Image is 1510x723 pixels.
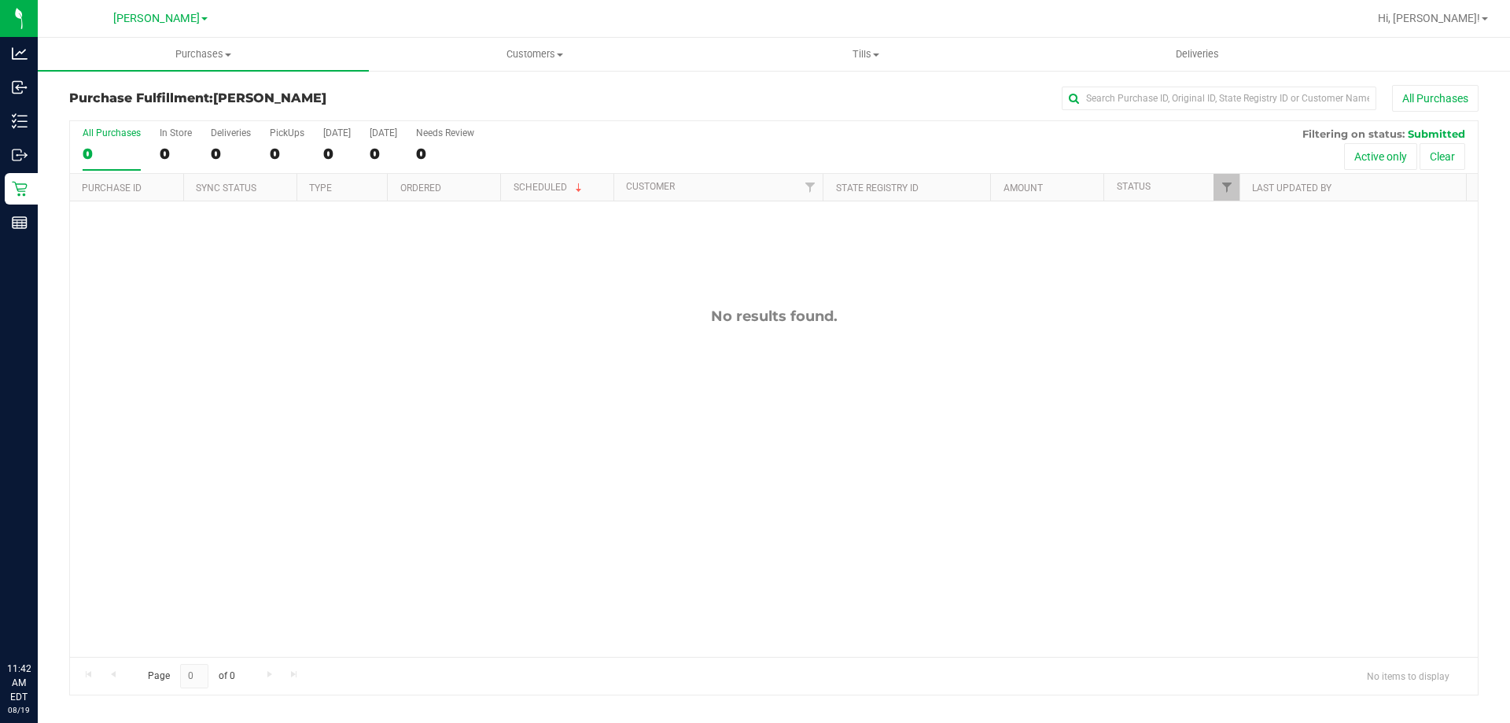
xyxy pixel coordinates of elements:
a: Customer [626,181,675,192]
div: [DATE] [323,127,351,138]
a: Customers [369,38,700,71]
a: Scheduled [514,182,585,193]
div: No results found. [70,308,1478,325]
span: No items to display [1354,664,1462,688]
div: 0 [416,145,474,163]
inline-svg: Retail [12,181,28,197]
a: Amount [1004,183,1043,194]
div: Deliveries [211,127,251,138]
a: Sync Status [196,183,256,194]
p: 08/19 [7,704,31,716]
div: PickUps [270,127,304,138]
a: Tills [700,38,1031,71]
p: 11:42 AM EDT [7,662,31,704]
div: All Purchases [83,127,141,138]
span: Hi, [PERSON_NAME]! [1378,12,1480,24]
a: Purchases [38,38,369,71]
button: Clear [1420,143,1465,170]
input: Search Purchase ID, Original ID, State Registry ID or Customer Name... [1062,87,1376,110]
span: Purchases [38,47,369,61]
span: Page of 0 [134,664,248,688]
a: Type [309,183,332,194]
div: 0 [83,145,141,163]
span: Customers [370,47,699,61]
inline-svg: Inbound [12,79,28,95]
div: 0 [323,145,351,163]
a: Ordered [400,183,441,194]
a: State Registry ID [836,183,919,194]
button: All Purchases [1392,85,1479,112]
div: 0 [370,145,397,163]
a: Purchase ID [82,183,142,194]
inline-svg: Inventory [12,113,28,129]
button: Active only [1344,143,1417,170]
span: Tills [701,47,1030,61]
span: [PERSON_NAME] [113,12,200,25]
iframe: Resource center [16,597,63,644]
div: Needs Review [416,127,474,138]
a: Last Updated By [1252,183,1331,194]
a: Filter [1214,174,1239,201]
a: Status [1117,181,1151,192]
div: 0 [211,145,251,163]
span: Filtering on status: [1302,127,1405,140]
a: Deliveries [1032,38,1363,71]
inline-svg: Reports [12,215,28,231]
h3: Purchase Fulfillment: [69,91,539,105]
div: In Store [160,127,192,138]
span: Deliveries [1155,47,1240,61]
span: [PERSON_NAME] [213,90,326,105]
a: Filter [797,174,823,201]
inline-svg: Analytics [12,46,28,61]
span: Submitted [1408,127,1465,140]
div: 0 [270,145,304,163]
div: [DATE] [370,127,397,138]
inline-svg: Outbound [12,147,28,163]
div: 0 [160,145,192,163]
